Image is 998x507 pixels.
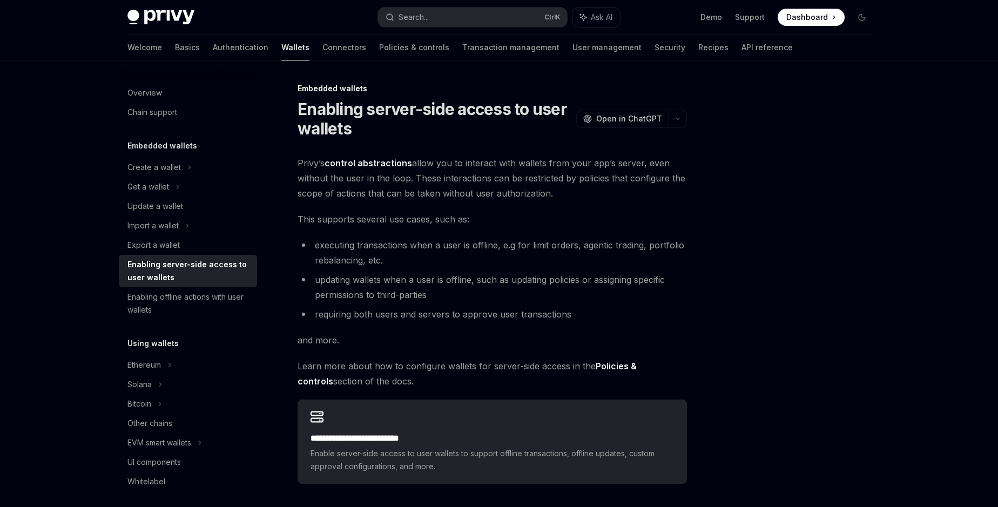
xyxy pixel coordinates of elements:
[175,35,200,60] a: Basics
[399,11,429,24] div: Search...
[298,83,687,94] div: Embedded wallets
[127,397,151,410] div: Bitcoin
[127,359,161,371] div: Ethereum
[379,35,449,60] a: Policies & controls
[700,12,722,23] a: Demo
[127,337,179,350] h5: Using wallets
[127,436,191,449] div: EVM smart wallets
[119,472,257,491] a: Whitelabel
[127,161,181,174] div: Create a wallet
[127,456,181,469] div: UI components
[298,156,687,201] span: Privy’s allow you to interact with wallets from your app’s server, even without the user in the l...
[698,35,729,60] a: Recipes
[591,12,612,23] span: Ask AI
[119,83,257,103] a: Overview
[544,13,561,22] span: Ctrl K
[127,219,179,232] div: Import a wallet
[576,110,669,128] button: Open in ChatGPT
[127,239,180,252] div: Export a wallet
[853,9,871,26] button: Toggle dark mode
[119,287,257,320] a: Enabling offline actions with user wallets
[127,86,162,99] div: Overview
[322,35,366,60] a: Connectors
[119,452,257,472] a: UI components
[127,378,152,391] div: Solana
[735,12,765,23] a: Support
[655,35,685,60] a: Security
[119,103,257,122] a: Chain support
[127,10,194,25] img: dark logo
[298,359,687,389] span: Learn more about how to configure wallets for server-side access in the section of the docs.
[325,158,412,169] a: control abstractions
[298,333,687,348] span: and more.
[119,235,257,255] a: Export a wallet
[127,258,251,284] div: Enabling server-side access to user wallets
[572,35,642,60] a: User management
[127,106,177,119] div: Chain support
[311,447,674,473] span: Enable server-side access to user wallets to support offline transactions, offline updates, custo...
[596,113,662,124] span: Open in ChatGPT
[127,200,183,213] div: Update a wallet
[298,272,687,302] li: updating wallets when a user is offline, such as updating policies or assigning specific permissi...
[127,475,165,488] div: Whitelabel
[119,255,257,287] a: Enabling server-side access to user wallets
[119,414,257,433] a: Other chains
[119,197,257,216] a: Update a wallet
[298,307,687,322] li: requiring both users and servers to approve user transactions
[127,180,169,193] div: Get a wallet
[213,35,268,60] a: Authentication
[298,212,687,227] span: This supports several use cases, such as:
[778,9,845,26] a: Dashboard
[378,8,567,27] button: Search...CtrlK
[127,290,251,316] div: Enabling offline actions with user wallets
[127,139,197,152] h5: Embedded wallets
[298,99,572,138] h1: Enabling server-side access to user wallets
[741,35,793,60] a: API reference
[572,8,620,27] button: Ask AI
[298,238,687,268] li: executing transactions when a user is offline, e.g for limit orders, agentic trading, portfolio r...
[127,417,172,430] div: Other chains
[786,12,828,23] span: Dashboard
[462,35,559,60] a: Transaction management
[281,35,309,60] a: Wallets
[127,35,162,60] a: Welcome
